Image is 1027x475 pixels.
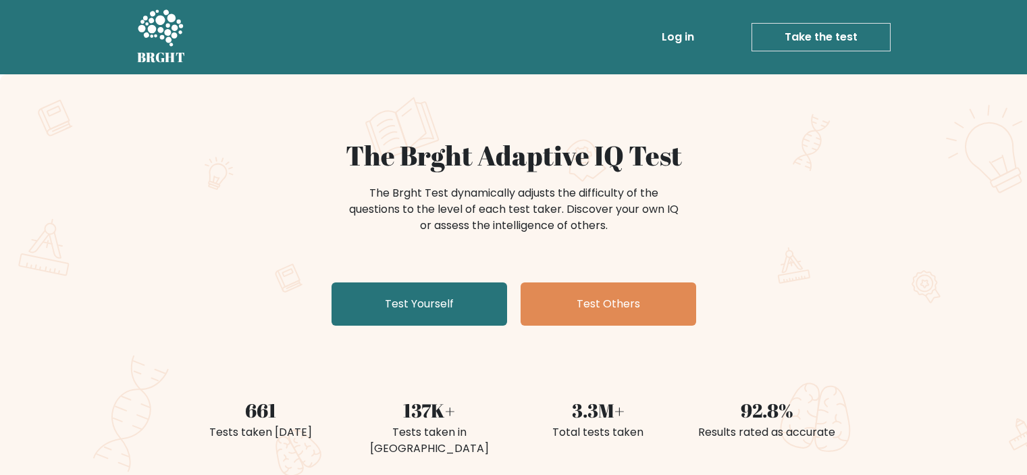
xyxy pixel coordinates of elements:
a: Log in [656,24,700,51]
a: Take the test [752,23,891,51]
div: The Brght Test dynamically adjusts the difficulty of the questions to the level of each test take... [345,185,683,234]
div: 3.3M+ [522,396,675,424]
a: Test Yourself [332,282,507,326]
h1: The Brght Adaptive IQ Test [184,139,843,172]
h5: BRGHT [137,49,186,66]
a: BRGHT [137,5,186,69]
div: Results rated as accurate [691,424,843,441]
div: Tests taken in [GEOGRAPHIC_DATA] [353,424,506,457]
div: 661 [184,396,337,424]
div: 92.8% [691,396,843,424]
div: Total tests taken [522,424,675,441]
div: Tests taken [DATE] [184,424,337,441]
a: Test Others [521,282,696,326]
div: 137K+ [353,396,506,424]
